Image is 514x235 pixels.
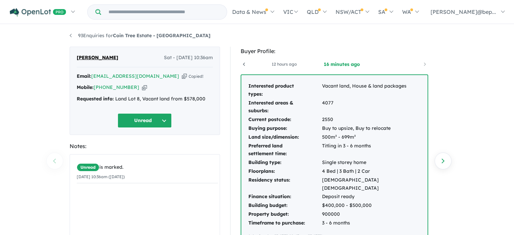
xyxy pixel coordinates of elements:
td: Floorplans: [248,167,322,176]
a: 16 minutes ago [313,61,370,68]
td: Timeframe to purchase: [248,219,322,228]
img: Openlot PRO Logo White [10,8,66,17]
span: [PERSON_NAME]@bep... [431,8,496,15]
td: Residency status: [248,176,322,193]
a: [PHONE_NUMBER] [94,84,139,90]
td: 900000 [322,210,421,219]
strong: Coin Tree Estate - [GEOGRAPHIC_DATA] [113,32,211,39]
td: Current postcode: [248,115,322,124]
button: Copy [182,73,187,80]
td: Buy to upsize, Buy to relocate [322,124,421,133]
td: [DEMOGRAPHIC_DATA] [DEMOGRAPHIC_DATA] [322,176,421,193]
td: Buying purpose: [248,124,322,133]
button: Unread [118,113,172,128]
span: Copied! [189,74,203,79]
span: Sat - [DATE] 10:36am [164,54,213,62]
button: Copy [142,84,147,91]
a: 12 hours ago [255,61,313,68]
td: Interested product types: [248,82,322,99]
span: [PERSON_NAME] [77,54,118,62]
a: [EMAIL_ADDRESS][DOMAIN_NAME] [91,73,179,79]
td: Interested areas & suburbs: [248,99,322,116]
a: 93Enquiries forCoin Tree Estate - [GEOGRAPHIC_DATA] [70,32,211,39]
nav: breadcrumb [70,32,445,40]
td: 2550 [322,115,421,124]
td: Finance situation: [248,192,322,201]
td: Building type: [248,158,322,167]
td: Property budget: [248,210,322,219]
div: Buyer Profile: [241,47,428,56]
td: Titling in 3 - 6 months [322,142,421,159]
td: Building budget: [248,201,322,210]
div: is marked. [77,163,218,171]
td: 4077 [322,99,421,116]
td: 500m² - 699m² [322,133,421,142]
input: Try estate name, suburb, builder or developer [102,5,225,19]
div: Land Lot 8, Vacant land from $578,000 [77,95,213,103]
td: 4 Bed | 3 Bath | 2 Car [322,167,421,176]
td: Vacant land, House & land packages [322,82,421,99]
td: Preferred land settlement time: [248,142,322,159]
td: $400,000 - $500,000 [322,201,421,210]
td: Single storey home [322,158,421,167]
strong: Requested info: [77,96,114,102]
td: Deposit ready [322,192,421,201]
td: 3 - 6 months [322,219,421,228]
strong: Email: [77,73,91,79]
span: Unread [77,163,99,171]
strong: Mobile: [77,84,94,90]
small: [DATE] 10:36am ([DATE]) [77,174,125,179]
td: Land size/dimension: [248,133,322,142]
div: Notes: [70,142,220,151]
